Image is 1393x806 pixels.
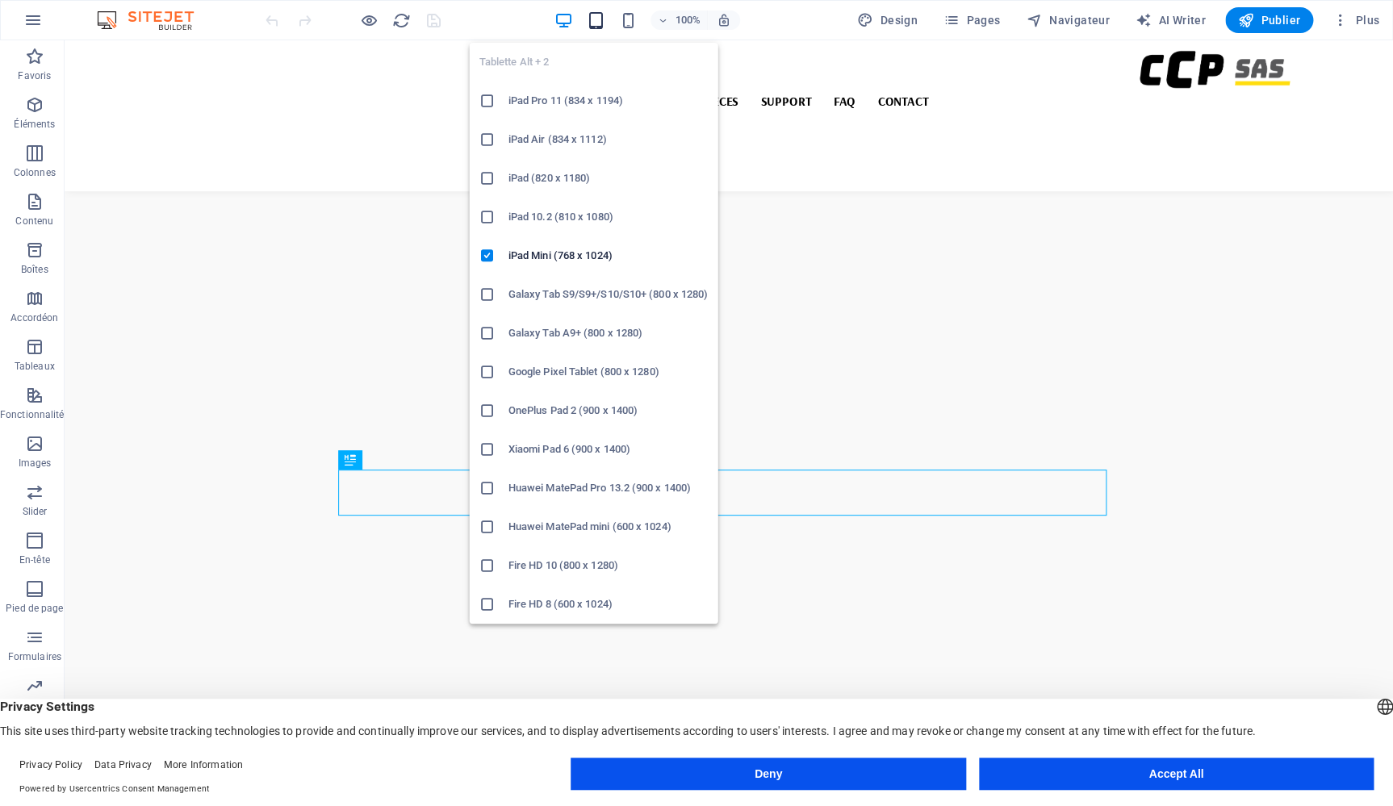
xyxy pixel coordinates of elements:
[675,10,701,30] h6: 100%
[508,91,709,111] h6: iPad Pro 11 (834 x 1194)
[14,118,55,131] p: Éléments
[23,505,48,518] p: Slider
[857,12,918,28] span: Design
[15,215,53,228] p: Contenu
[508,285,709,304] h6: Galaxy Tab S9/S9+/S10/S10+ (800 x 1280)
[508,169,709,188] h6: iPad (820 x 1180)
[1019,7,1115,33] button: Navigateur
[21,263,48,276] p: Boîtes
[392,11,411,30] i: Actualiser la page
[8,650,61,663] p: Formulaires
[937,7,1006,33] button: Pages
[1225,7,1313,33] button: Publier
[1326,7,1386,33] button: Plus
[391,10,411,30] button: reload
[19,553,50,566] p: En-tête
[1332,12,1379,28] span: Plus
[508,517,709,537] h6: Huawei MatePad mini (600 x 1024)
[6,602,63,615] p: Pied de page
[10,311,58,324] p: Accordéon
[943,12,1000,28] span: Pages
[19,457,52,470] p: Images
[1136,12,1206,28] span: AI Writer
[508,324,709,343] h6: Galaxy Tab A9+ (800 x 1280)
[14,166,56,179] p: Colonnes
[508,246,709,265] h6: iPad Mini (768 x 1024)
[1238,12,1300,28] span: Publier
[359,10,379,30] button: Cliquez ici pour quitter le mode Aperçu et poursuivre l'édition.
[508,362,709,382] h6: Google Pixel Tablet (800 x 1280)
[508,130,709,149] h6: iPad Air (834 x 1112)
[15,360,55,373] p: Tableaux
[851,7,924,33] button: Design
[1129,7,1212,33] button: AI Writer
[508,595,709,614] h6: Fire HD 8 (600 x 1024)
[851,7,924,33] div: Design (Ctrl+Alt+Y)
[1026,12,1109,28] span: Navigateur
[650,10,708,30] button: 100%
[508,207,709,227] h6: iPad 10.2 (810 x 1080)
[508,556,709,575] h6: Fire HD 10 (800 x 1280)
[93,10,214,30] img: Editor Logo
[18,69,51,82] p: Favoris
[508,440,709,459] h6: Xiaomi Pad 6 (900 x 1400)
[508,478,709,498] h6: Huawei MatePad Pro 13.2 (900 x 1400)
[508,401,709,420] h6: OnePlus Pad 2 (900 x 1400)
[717,13,731,27] i: Lors du redimensionnement, ajuster automatiquement le niveau de zoom en fonction de l'appareil sé...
